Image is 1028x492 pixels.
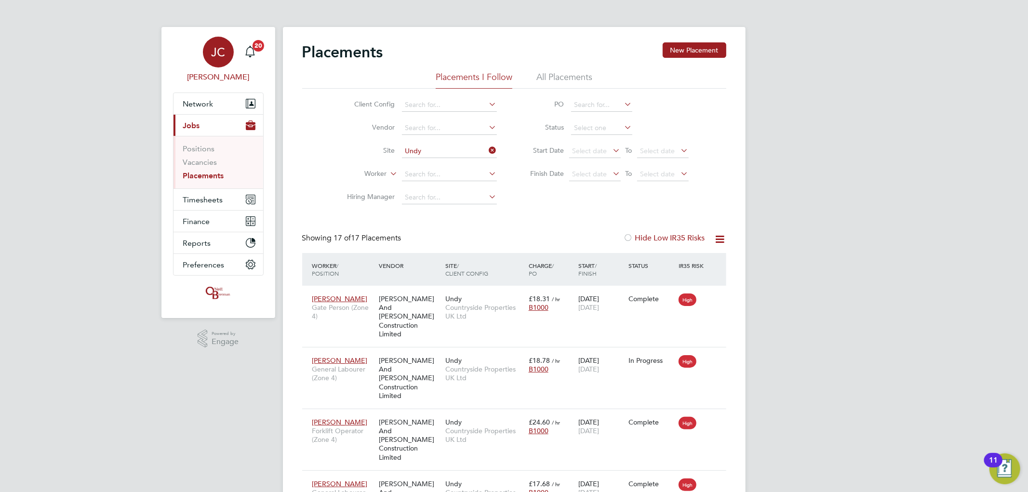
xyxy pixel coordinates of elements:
div: In Progress [628,356,674,365]
div: Showing [302,233,403,243]
div: Complete [628,294,674,303]
span: / Finish [578,262,597,277]
button: Open Resource Center, 11 new notifications [989,453,1020,484]
a: Positions [183,144,215,153]
a: [PERSON_NAME]Forklift Operator (Zone 4)[PERSON_NAME] And [PERSON_NAME] Construction LimitedUndyCo... [310,412,726,421]
span: JC [211,46,225,58]
span: Undy [445,294,462,303]
span: Undy [445,418,462,426]
span: / Position [312,262,339,277]
span: Countryside Properties UK Ltd [445,426,524,444]
span: Select date [641,146,675,155]
span: Gate Person (Zone 4) [312,303,374,320]
button: Timesheets [174,189,263,210]
span: B1000 [529,426,548,435]
span: [PERSON_NAME] [312,479,368,488]
div: [DATE] [576,290,626,317]
input: Search for... [402,145,497,158]
label: Hide Low IR35 Risks [624,233,705,243]
div: [DATE] [576,351,626,378]
span: High [679,479,696,491]
div: [DATE] [576,413,626,440]
label: Client Config [340,100,395,108]
label: Worker [332,169,387,179]
a: Go to home page [173,285,264,301]
div: Complete [628,479,674,488]
span: Jobs [183,121,200,130]
img: oneillandbrennan-logo-retina.png [204,285,232,301]
span: Finance [183,217,210,226]
span: / hr [552,480,560,488]
span: Select date [641,170,675,178]
li: Placements I Follow [436,71,512,89]
span: B1000 [529,365,548,373]
label: PO [521,100,564,108]
button: Jobs [174,115,263,136]
button: Network [174,93,263,114]
button: Preferences [174,254,263,275]
span: Reports [183,239,211,248]
a: [PERSON_NAME]General Labourer (Zone 4)[PERSON_NAME] And [PERSON_NAME] Construction LimitedUndyCou... [310,474,726,482]
div: Status [626,257,676,274]
span: / hr [552,357,560,364]
span: [PERSON_NAME] [312,356,368,365]
button: Reports [174,232,263,253]
h2: Placements [302,42,383,62]
div: Charge [526,257,576,282]
div: Vendor [376,257,443,274]
span: / Client Config [445,262,488,277]
label: Vendor [340,123,395,132]
div: Complete [628,418,674,426]
span: Select date [573,170,607,178]
button: New Placement [663,42,726,58]
span: / hr [552,419,560,426]
span: Preferences [183,260,225,269]
span: 17 Placements [334,233,401,243]
span: / PO [529,262,554,277]
span: Countryside Properties UK Ltd [445,303,524,320]
input: Search for... [402,121,497,135]
label: Hiring Manager [340,192,395,201]
span: Network [183,99,214,108]
span: £18.31 [529,294,550,303]
span: £24.60 [529,418,550,426]
span: Undy [445,479,462,488]
span: Select date [573,146,607,155]
nav: Main navigation [161,27,275,318]
input: Search for... [402,98,497,112]
div: Start [576,257,626,282]
a: JC[PERSON_NAME] [173,37,264,83]
span: James Crawley [173,71,264,83]
span: High [679,355,696,368]
span: Undy [445,356,462,365]
a: Placements [183,171,224,180]
span: Timesheets [183,195,223,204]
a: [PERSON_NAME]Gate Person (Zone 4)[PERSON_NAME] And [PERSON_NAME] Construction LimitedUndyCountrys... [310,289,726,297]
span: B1000 [529,303,548,312]
div: [PERSON_NAME] And [PERSON_NAME] Construction Limited [376,290,443,343]
input: Select one [571,121,632,135]
span: High [679,293,696,306]
a: Powered byEngage [198,330,239,348]
input: Search for... [402,168,497,181]
span: High [679,417,696,429]
li: All Placements [536,71,592,89]
span: [DATE] [578,303,599,312]
div: IR35 Risk [676,257,709,274]
div: Worker [310,257,376,282]
a: [PERSON_NAME]General Labourer (Zone 4)[PERSON_NAME] And [PERSON_NAME] Construction LimitedUndyCou... [310,351,726,359]
span: [DATE] [578,426,599,435]
span: [PERSON_NAME] [312,294,368,303]
span: To [623,167,635,180]
button: Finance [174,211,263,232]
label: Start Date [521,146,564,155]
div: Jobs [174,136,263,188]
span: 20 [253,40,264,52]
input: Search for... [402,191,497,204]
span: Forklift Operator (Zone 4) [312,426,374,444]
span: 17 of [334,233,351,243]
span: Countryside Properties UK Ltd [445,365,524,382]
span: General Labourer (Zone 4) [312,365,374,382]
label: Status [521,123,564,132]
div: [PERSON_NAME] And [PERSON_NAME] Construction Limited [376,413,443,466]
